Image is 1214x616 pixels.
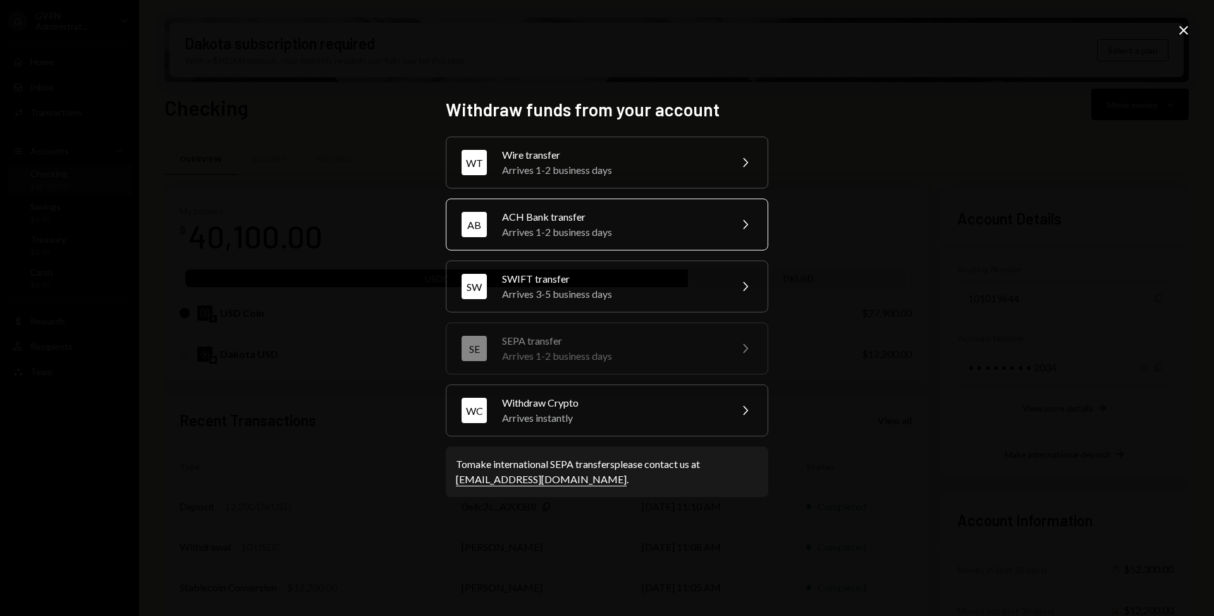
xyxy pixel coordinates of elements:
[502,225,722,240] div: Arrives 1-2 business days
[456,457,758,487] div: To make international SEPA transfers please contact us at .
[502,209,722,225] div: ACH Bank transfer
[446,137,768,188] button: WTWire transferArrives 1-2 business days
[446,385,768,436] button: WCWithdraw CryptoArrives instantly
[446,199,768,250] button: ABACH Bank transferArrives 1-2 business days
[462,150,487,175] div: WT
[446,323,768,374] button: SESEPA transferArrives 1-2 business days
[462,336,487,361] div: SE
[502,286,722,302] div: Arrives 3-5 business days
[502,147,722,163] div: Wire transfer
[502,333,722,348] div: SEPA transfer
[502,395,722,410] div: Withdraw Crypto
[446,97,768,122] h2: Withdraw funds from your account
[502,271,722,286] div: SWIFT transfer
[502,410,722,426] div: Arrives instantly
[462,398,487,423] div: WC
[446,261,768,312] button: SWSWIFT transferArrives 3-5 business days
[502,163,722,178] div: Arrives 1-2 business days
[462,274,487,299] div: SW
[502,348,722,364] div: Arrives 1-2 business days
[456,473,627,486] a: [EMAIL_ADDRESS][DOMAIN_NAME]
[462,212,487,237] div: AB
